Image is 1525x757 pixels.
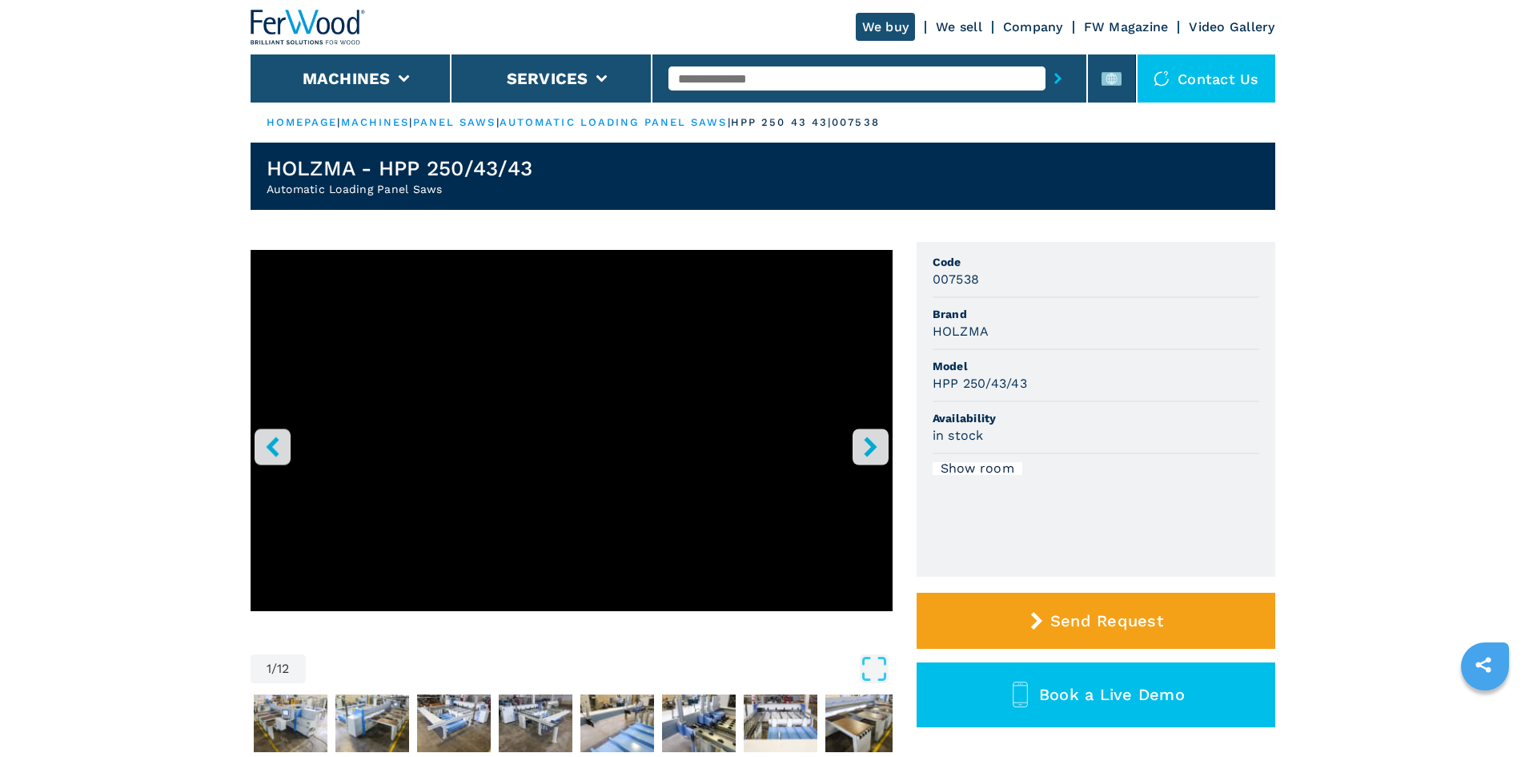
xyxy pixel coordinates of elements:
[332,691,412,755] button: Go to Slide 3
[413,116,496,128] a: panel saws
[825,695,899,752] img: 7c7acb46a5a0f23e46c84915cda51d96
[496,116,500,128] span: |
[255,429,291,465] button: left-button
[303,69,391,88] button: Machines
[936,19,982,34] a: We sell
[341,116,410,128] a: machines
[662,695,736,752] img: a4ca77b16ff33e279680bf52caffae01
[580,695,654,752] img: 0755c29865346c609baac4d3740e1c7e
[251,250,893,638] div: Go to Slide 1
[507,69,588,88] button: Services
[728,116,731,128] span: |
[414,691,494,755] button: Go to Slide 4
[251,691,331,755] button: Go to Slide 2
[856,13,916,41] a: We buy
[1084,19,1169,34] a: FW Magazine
[1138,54,1275,103] div: Contact us
[335,695,409,752] img: 1bb4d0fe78ac610a47bbe86df81813a6
[744,695,817,752] img: 4d963b35724fe25aafafa414a4e5e7be
[251,250,893,611] iframe: YouTube video player
[933,322,989,340] h3: HOLZMA
[267,662,271,675] span: 1
[277,662,290,675] span: 12
[740,691,821,755] button: Go to Slide 8
[1039,685,1185,704] span: Book a Live Demo
[1463,645,1503,685] a: sharethis
[496,691,576,755] button: Go to Slide 5
[577,691,657,755] button: Go to Slide 6
[310,654,889,683] button: Open Fullscreen
[1003,19,1063,34] a: Company
[267,155,533,181] h1: HOLZMA - HPP 250/43/43
[254,695,327,752] img: c0cf9bc8688ea4d82b421ddc3dd91e25
[933,270,980,288] h3: 007538
[1045,60,1070,97] button: submit-button
[731,115,832,130] p: hpp 250 43 43 |
[832,115,880,130] p: 007538
[1154,70,1170,87] img: Contact us
[933,358,1259,374] span: Model
[251,691,893,755] nav: Thumbnail Navigation
[267,116,338,128] a: HOMEPAGE
[853,429,889,465] button: right-button
[1189,19,1274,34] a: Video Gallery
[933,306,1259,322] span: Brand
[822,691,902,755] button: Go to Slide 9
[933,410,1259,426] span: Availability
[271,662,277,675] span: /
[917,593,1275,649] button: Send Request
[251,10,366,45] img: Ferwood
[933,462,1022,475] div: Show room
[417,695,491,752] img: 87c1c94683b7b2eaddb0b4df524cd2b1
[933,374,1027,393] h3: HPP 250/43/43
[1050,611,1163,630] span: Send Request
[933,426,984,445] h3: in stock
[500,116,728,128] a: automatic loading panel saws
[267,181,533,197] h2: Automatic Loading Panel Saws
[659,691,739,755] button: Go to Slide 7
[933,254,1259,270] span: Code
[409,116,412,128] span: |
[499,695,572,752] img: 5db0129a050aaee8deecd095578357a5
[917,662,1275,727] button: Book a Live Demo
[337,116,340,128] span: |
